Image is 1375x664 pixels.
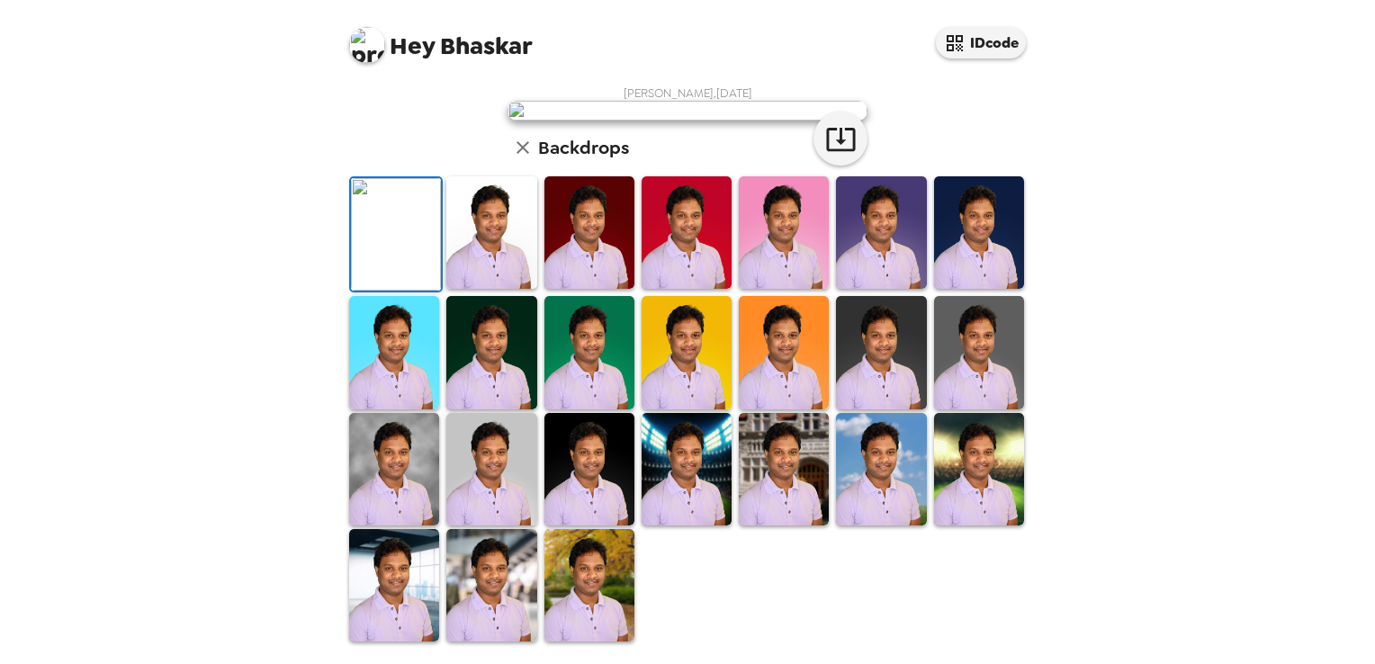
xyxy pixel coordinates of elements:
span: Bhaskar [349,18,533,58]
img: profile pic [349,27,385,63]
span: [PERSON_NAME] , [DATE] [624,85,752,101]
h6: Backdrops [538,133,629,162]
img: user [508,101,867,121]
button: IDcode [936,27,1026,58]
span: Hey [390,30,435,62]
img: Original [351,178,441,291]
